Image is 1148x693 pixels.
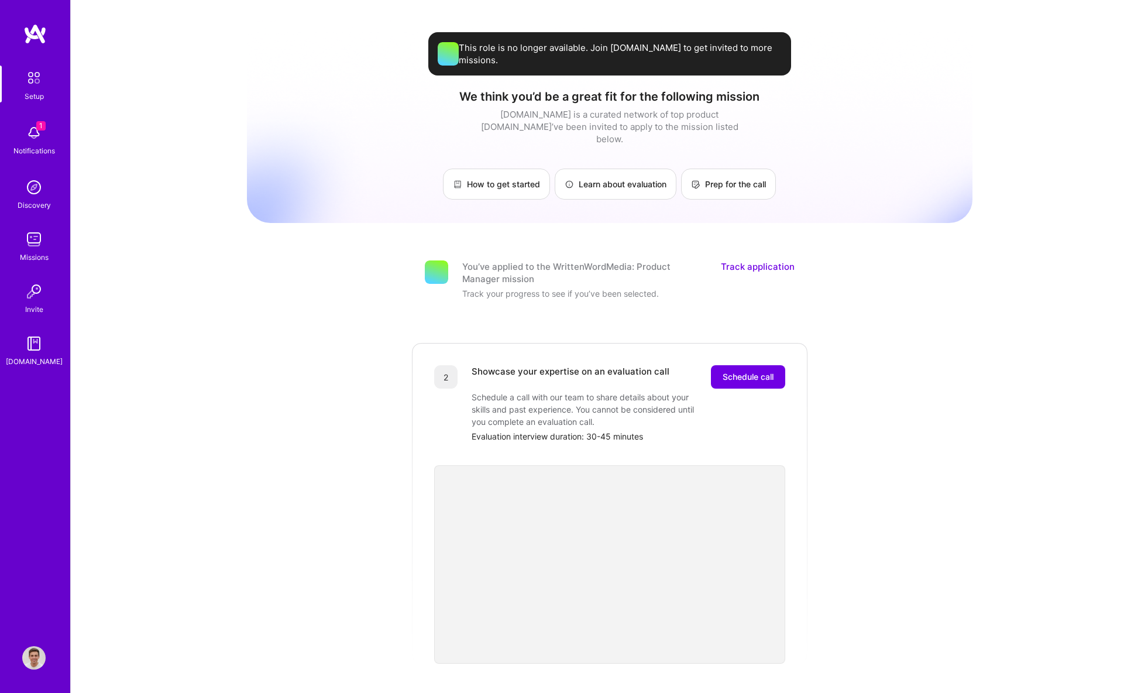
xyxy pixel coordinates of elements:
[711,365,785,389] button: Schedule call
[443,169,550,200] a: How to get started
[36,121,46,131] span: 1
[434,465,785,664] iframe: video
[22,332,46,355] img: guide book
[691,180,700,189] img: Prep for the call
[462,260,707,285] div: You’ve applied to the WrittenWordMedia: Product Manager mission
[23,23,47,44] img: logo
[555,169,676,200] a: Learn about evaluation
[22,646,46,670] img: User Avatar
[453,180,462,189] img: How to get started
[20,251,49,263] div: Missions
[13,145,55,157] div: Notifications
[723,371,774,383] span: Schedule call
[459,42,782,66] span: This role is no longer available. Join [DOMAIN_NAME] to get invited to more missions.
[25,90,44,102] div: Setup
[247,90,972,104] h1: We think you’d be a great fit for the following mission
[19,646,49,670] a: User Avatar
[22,66,46,90] img: setup
[25,303,43,315] div: Invite
[462,287,696,300] div: Track your progress to see if you’ve been selected.
[434,365,458,389] div: 2
[22,121,46,145] img: bell
[721,260,795,285] a: Track application
[472,365,669,389] div: Showcase your expertise on an evaluation call
[565,180,574,189] img: Learn about evaluation
[472,430,785,442] div: Evaluation interview duration: 30-45 minutes
[18,199,51,211] div: Discovery
[6,355,63,368] div: [DOMAIN_NAME]
[22,176,46,199] img: discovery
[22,228,46,251] img: teamwork
[478,108,741,145] div: [DOMAIN_NAME] is a curated network of top product [DOMAIN_NAME]’ve been invited to apply to the m...
[472,391,706,428] div: Schedule a call with our team to share details about your skills and past experience. You cannot ...
[681,169,776,200] a: Prep for the call
[22,280,46,303] img: Invite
